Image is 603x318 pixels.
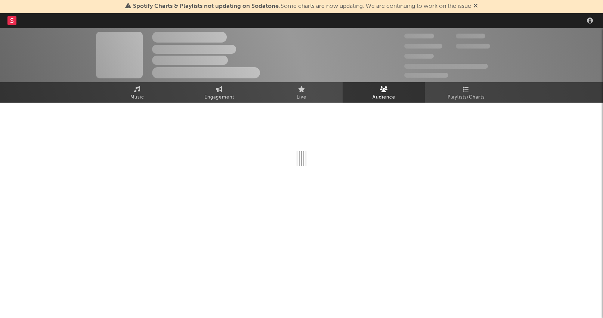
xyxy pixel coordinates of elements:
span: Playlists/Charts [448,93,485,102]
span: : Some charts are now updating. We are continuing to work on the issue [133,3,471,9]
span: Music [130,93,144,102]
a: Live [260,82,343,103]
span: 50,000,000 [404,44,442,49]
span: Live [297,93,306,102]
a: Audience [343,82,425,103]
span: 1,000,000 [456,44,490,49]
span: 50,000,000 Monthly Listeners [404,64,488,69]
a: Playlists/Charts [425,82,507,103]
span: Jump Score: 85.0 [404,73,448,78]
span: 100,000 [404,54,434,59]
span: 100,000 [456,34,485,38]
span: Engagement [204,93,234,102]
span: Audience [372,93,395,102]
a: Music [96,82,178,103]
span: 300,000 [404,34,434,38]
span: Spotify Charts & Playlists not updating on Sodatone [133,3,279,9]
a: Engagement [178,82,260,103]
span: Dismiss [473,3,478,9]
